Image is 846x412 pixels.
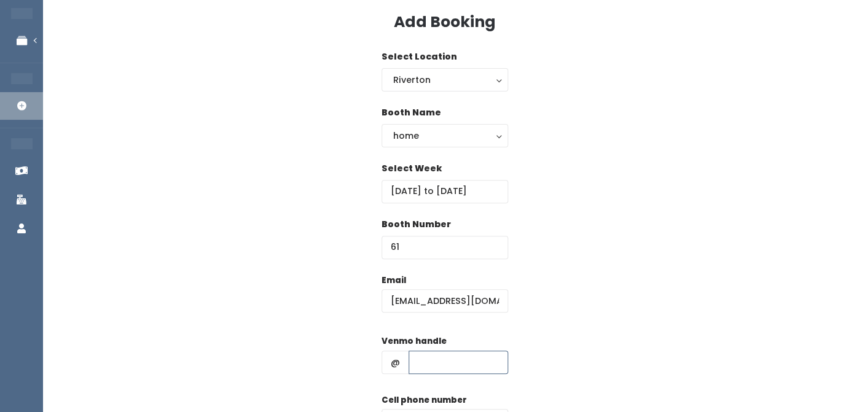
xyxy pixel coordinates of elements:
[382,335,447,348] label: Venmo handle
[382,289,508,313] input: @ .
[382,106,441,119] label: Booth Name
[382,274,406,287] label: Email
[394,14,496,31] h3: Add Booking
[382,236,508,259] input: Booth Number
[382,394,467,406] label: Cell phone number
[382,50,457,63] label: Select Location
[393,129,496,142] div: home
[382,124,508,147] button: home
[393,73,496,87] div: Riverton
[382,162,442,175] label: Select Week
[382,180,508,203] input: Select week
[382,68,508,91] button: Riverton
[382,218,451,231] label: Booth Number
[382,351,409,374] span: @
